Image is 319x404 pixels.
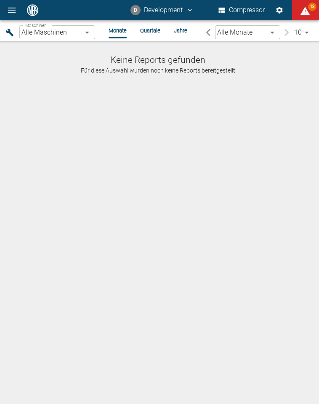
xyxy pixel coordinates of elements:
button: dev@neaxplore.com [129,3,195,18]
h1: Keine Reports gefunden [81,54,235,66]
button: Einstellungen [272,3,287,18]
div: Alle Monate [215,25,280,39]
button: toggle drawer [3,2,20,19]
li: Quartale [140,27,160,35]
div: Alle Maschinen [19,25,95,39]
div: 10 [294,26,312,39]
p: Für diese Auswahl wurden noch keine Reports bereitgestellt [81,66,235,75]
span: 18 [308,3,316,11]
button: Compressor [217,3,267,18]
img: logo [26,4,39,16]
li: Jahre [174,27,187,35]
button: arrow-back [201,25,215,39]
div: D [130,5,141,15]
span: Maschinen [25,23,47,28]
li: Monate [109,27,127,35]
